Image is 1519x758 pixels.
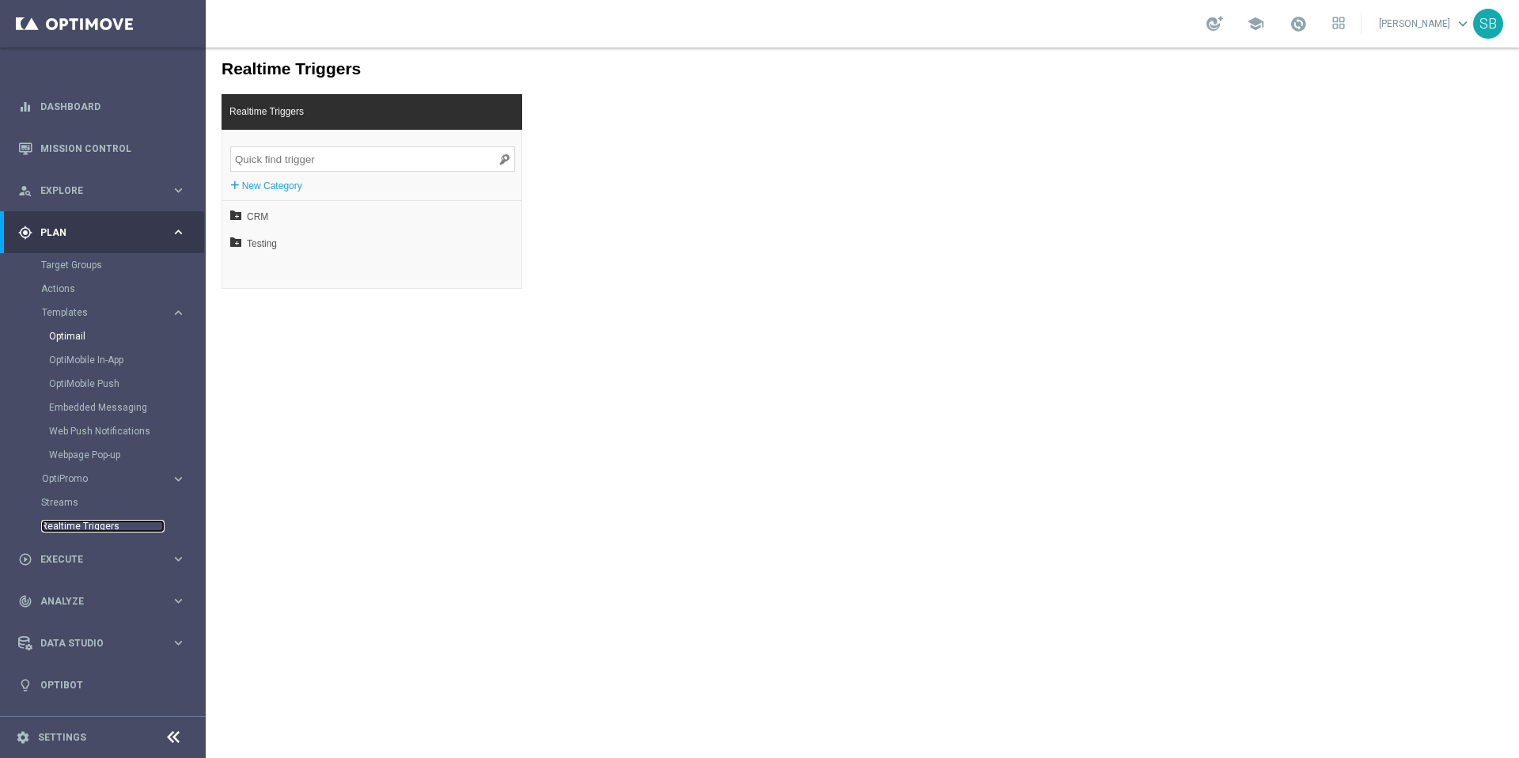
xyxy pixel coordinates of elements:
[49,443,204,467] div: Webpage Pop-up
[49,377,165,390] a: OptiMobile Push
[49,401,165,414] a: Embedded Messaging
[49,330,165,343] a: Optimail
[41,277,204,301] div: Actions
[41,472,187,485] button: OptiPromo keyboard_arrow_right
[171,305,186,320] i: keyboard_arrow_right
[16,51,106,78] span: Realtime Triggers
[41,156,216,183] span: CRM
[49,419,204,443] div: Web Push Notifications
[49,324,204,348] div: Optimail
[42,308,155,317] span: Templates
[40,639,171,648] span: Data Studio
[49,396,204,419] div: Embedded Messaging
[42,474,171,483] div: OptiPromo
[41,496,165,509] a: Streams
[171,183,186,198] i: keyboard_arrow_right
[17,184,187,197] button: person_search Explore keyboard_arrow_right
[49,449,165,461] a: Webpage Pop-up
[40,555,171,564] span: Execute
[36,131,97,146] label: New Category
[171,551,186,567] i: keyboard_arrow_right
[25,99,309,124] input: Quick find trigger
[17,595,187,608] button: track_changes Analyze keyboard_arrow_right
[18,552,32,567] i: play_circle_outline
[41,259,165,271] a: Target Groups
[40,228,171,237] span: Plan
[40,597,171,606] span: Analyze
[41,253,204,277] div: Target Groups
[18,184,32,198] i: person_search
[17,142,187,155] button: Mission Control
[1247,15,1264,32] span: school
[40,664,186,706] a: Optibot
[40,186,171,195] span: Explore
[49,425,165,438] a: Web Push Notifications
[18,636,171,650] div: Data Studio
[41,282,165,295] a: Actions
[17,637,187,650] button: Data Studio keyboard_arrow_right
[1377,12,1473,36] a: [PERSON_NAME]keyboard_arrow_down
[17,226,187,239] button: gps_fixed Plan keyboard_arrow_right
[41,491,204,514] div: Streams
[171,635,186,650] i: keyboard_arrow_right
[49,372,204,396] div: OptiMobile Push
[1473,9,1503,39] div: SB
[40,85,186,127] a: Dashboard
[18,552,171,567] div: Execute
[42,474,155,483] span: OptiPromo
[41,183,216,210] span: Testing
[41,467,204,491] div: OptiPromo
[16,730,30,745] i: settings
[18,85,186,127] div: Dashboard
[18,226,32,240] i: gps_fixed
[41,306,187,319] button: Templates keyboard_arrow_right
[17,553,187,566] button: play_circle_outline Execute keyboard_arrow_right
[41,520,165,532] a: Realtime Triggers
[171,593,186,608] i: keyboard_arrow_right
[18,594,32,608] i: track_changes
[25,130,34,146] label: +
[18,678,32,692] i: lightbulb
[49,354,165,366] a: OptiMobile In-App
[42,308,171,317] div: Templates
[40,127,186,169] a: Mission Control
[171,225,186,240] i: keyboard_arrow_right
[17,679,187,692] button: lightbulb Optibot
[18,226,171,240] div: Plan
[171,472,186,487] i: keyboard_arrow_right
[41,514,204,538] div: Realtime Triggers
[18,664,186,706] div: Optibot
[41,301,204,467] div: Templates
[18,184,171,198] div: Explore
[18,594,171,608] div: Analyze
[38,733,86,742] a: Settings
[1454,15,1472,32] span: keyboard_arrow_down
[18,127,186,169] div: Mission Control
[49,348,204,372] div: OptiMobile In-App
[18,100,32,114] i: equalizer
[17,100,187,113] button: equalizer Dashboard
